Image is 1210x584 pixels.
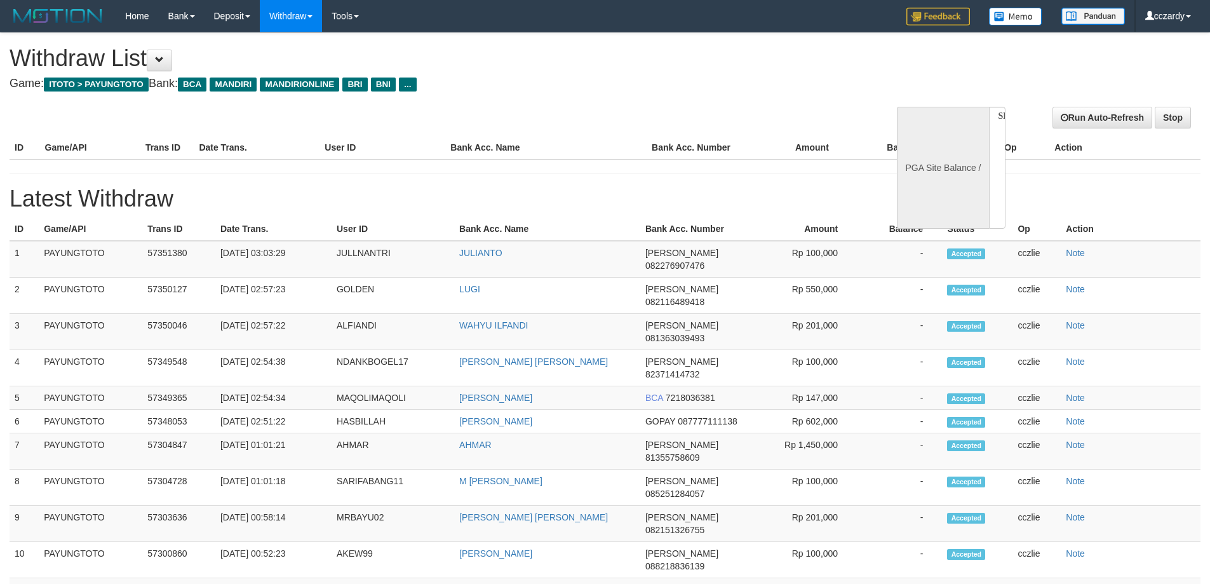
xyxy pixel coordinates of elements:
span: 082276907476 [645,261,704,271]
td: PAYUNGTOTO [39,410,142,433]
td: 6 [10,410,39,433]
a: Stop [1155,107,1191,128]
td: - [857,278,942,314]
td: cczlie [1012,314,1061,350]
span: [PERSON_NAME] [645,248,718,258]
a: Note [1066,393,1085,403]
span: Accepted [947,393,985,404]
td: GOLDEN [332,278,454,314]
span: 088218836139 [645,561,704,571]
span: 7218036381 [666,393,715,403]
td: PAYUNGTOTO [39,350,142,386]
th: Bank Acc. Name [454,217,640,241]
a: [PERSON_NAME] [PERSON_NAME] [459,512,608,522]
td: 7 [10,433,39,470]
td: Rp 100,000 [763,350,857,386]
span: 082116489418 [645,297,704,307]
td: Rp 201,000 [763,314,857,350]
span: [PERSON_NAME] [645,284,718,294]
a: M [PERSON_NAME] [459,476,542,486]
th: Amount [747,136,847,160]
td: [DATE] 00:58:14 [215,506,332,542]
a: [PERSON_NAME] [459,416,532,426]
td: - [857,386,942,410]
td: HASBILLAH [332,410,454,433]
td: 57304847 [142,433,215,470]
th: Amount [763,217,857,241]
span: MANDIRI [210,78,257,92]
th: User ID [319,136,445,160]
th: Trans ID [140,136,194,160]
a: Run Auto-Refresh [1052,107,1152,128]
td: [DATE] 02:54:34 [215,386,332,410]
span: Accepted [947,513,985,524]
th: Action [1061,217,1200,241]
td: 57300860 [142,542,215,578]
span: Accepted [947,440,985,451]
th: Date Trans. [215,217,332,241]
a: Note [1066,284,1085,294]
td: Rp 602,000 [763,410,857,433]
a: AHMAR [459,440,492,450]
th: Bank Acc. Number [640,217,763,241]
h4: Game: Bank: [10,78,794,90]
th: Game/API [40,136,140,160]
span: Accepted [947,417,985,428]
th: User ID [332,217,454,241]
span: Accepted [947,321,985,332]
span: 087777111138 [678,416,737,426]
td: cczlie [1012,386,1061,410]
a: LUGI [459,284,480,294]
td: [DATE] 02:57:22 [215,314,332,350]
td: 8 [10,470,39,506]
td: 57351380 [142,241,215,278]
td: cczlie [1012,350,1061,386]
td: Rp 100,000 [763,542,857,578]
span: [PERSON_NAME] [645,320,718,330]
td: PAYUNGTOTO [39,506,142,542]
td: Rp 550,000 [763,278,857,314]
span: 082151326755 [645,525,704,535]
a: Note [1066,320,1085,330]
td: cczlie [1012,433,1061,470]
td: 10 [10,542,39,578]
a: [PERSON_NAME] [459,393,532,403]
a: Note [1066,416,1085,426]
span: Accepted [947,248,985,259]
th: Action [1049,136,1200,160]
th: Balance [848,136,940,160]
td: [DATE] 00:52:23 [215,542,332,578]
th: Date Trans. [194,136,319,160]
a: [PERSON_NAME] [459,548,532,559]
td: ALFIANDI [332,314,454,350]
td: 57303636 [142,506,215,542]
td: [DATE] 01:01:21 [215,433,332,470]
img: Feedback.jpg [906,8,970,25]
h1: Latest Withdraw [10,186,1200,212]
td: 57349365 [142,386,215,410]
img: panduan.png [1061,8,1125,25]
td: PAYUNGTOTO [39,241,142,278]
span: [PERSON_NAME] [645,476,718,486]
th: ID [10,136,40,160]
a: [PERSON_NAME] [PERSON_NAME] [459,357,608,367]
span: ITOTO > PAYUNGTOTO [44,78,149,92]
span: 81355758609 [645,452,700,463]
a: Note [1066,476,1085,486]
span: Accepted [947,549,985,560]
td: PAYUNGTOTO [39,470,142,506]
td: PAYUNGTOTO [39,278,142,314]
span: ... [399,78,416,92]
th: Bank Acc. Name [445,136,647,160]
td: JULLNANTRI [332,241,454,278]
td: - [857,410,942,433]
td: PAYUNGTOTO [39,542,142,578]
td: - [857,350,942,386]
a: WAHYU ILFANDI [459,320,528,330]
td: [DATE] 01:01:18 [215,470,332,506]
span: Accepted [947,477,985,487]
td: Rp 1,450,000 [763,433,857,470]
th: Game/API [39,217,142,241]
td: MAQOLIMAQOLI [332,386,454,410]
td: 3 [10,314,39,350]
